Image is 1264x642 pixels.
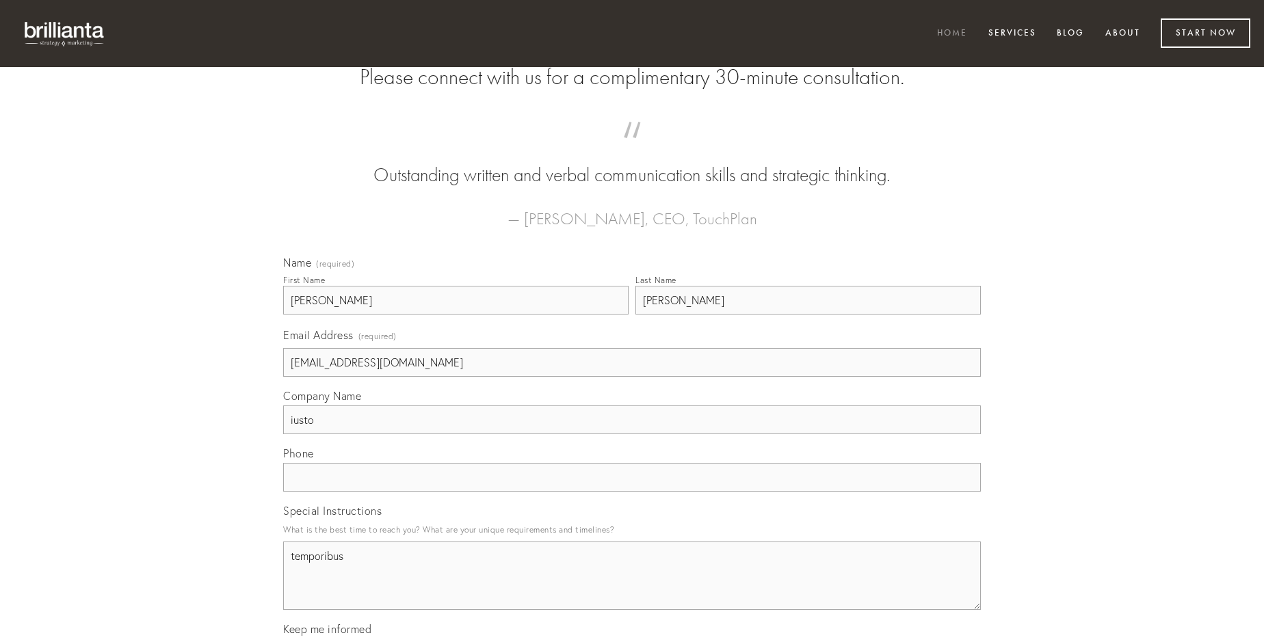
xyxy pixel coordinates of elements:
[283,389,361,403] span: Company Name
[1096,23,1149,45] a: About
[979,23,1045,45] a: Services
[283,446,314,460] span: Phone
[283,328,354,342] span: Email Address
[316,260,354,268] span: (required)
[283,520,981,539] p: What is the best time to reach you? What are your unique requirements and timelines?
[358,327,397,345] span: (required)
[283,256,311,269] span: Name
[305,135,959,189] blockquote: Outstanding written and verbal communication skills and strategic thinking.
[305,135,959,162] span: “
[1161,18,1250,48] a: Start Now
[305,189,959,232] figcaption: — [PERSON_NAME], CEO, TouchPlan
[283,64,981,90] h2: Please connect with us for a complimentary 30-minute consultation.
[283,504,382,518] span: Special Instructions
[928,23,976,45] a: Home
[283,275,325,285] div: First Name
[283,622,371,636] span: Keep me informed
[1048,23,1093,45] a: Blog
[283,541,981,610] textarea: temporibus
[635,275,676,285] div: Last Name
[14,14,116,53] img: brillianta - research, strategy, marketing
